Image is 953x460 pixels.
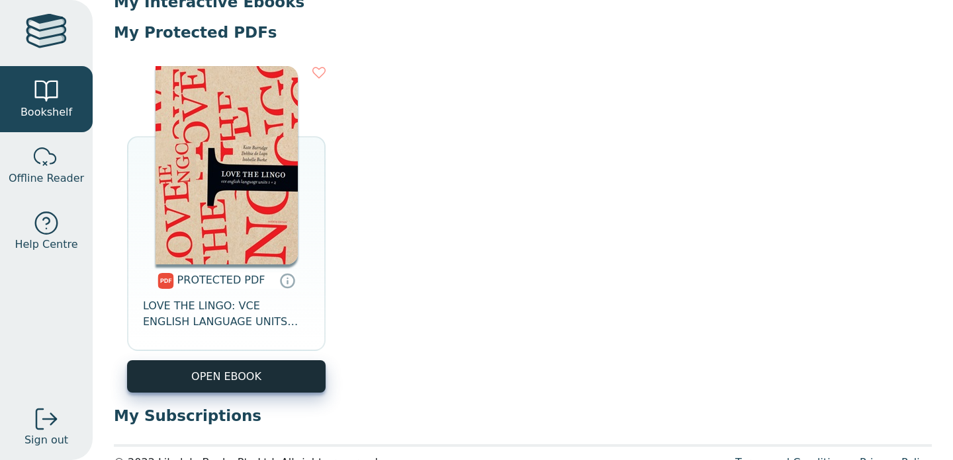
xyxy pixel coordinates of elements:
[158,273,174,289] img: pdf.svg
[279,272,295,288] a: Protected PDFs cannot be printed, copied or shared. They can be accessed online through Education...
[9,171,84,186] span: Offline Reader
[114,406,932,426] p: My Subscriptions
[127,360,326,393] a: OPEN EBOOK
[15,237,77,252] span: Help Centre
[143,298,310,330] span: LOVE THE LINGO: VCE ENGLISH LANGUAGE UNITS 1&2 4E
[177,274,265,286] span: PROTECTED PDF
[24,432,68,448] span: Sign out
[114,22,932,42] p: My Protected PDFs
[21,104,72,120] span: Bookshelf
[156,66,298,264] img: 0f0ec4b0-0cb2-46f8-8ffc-1a69ade313b1.jpg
